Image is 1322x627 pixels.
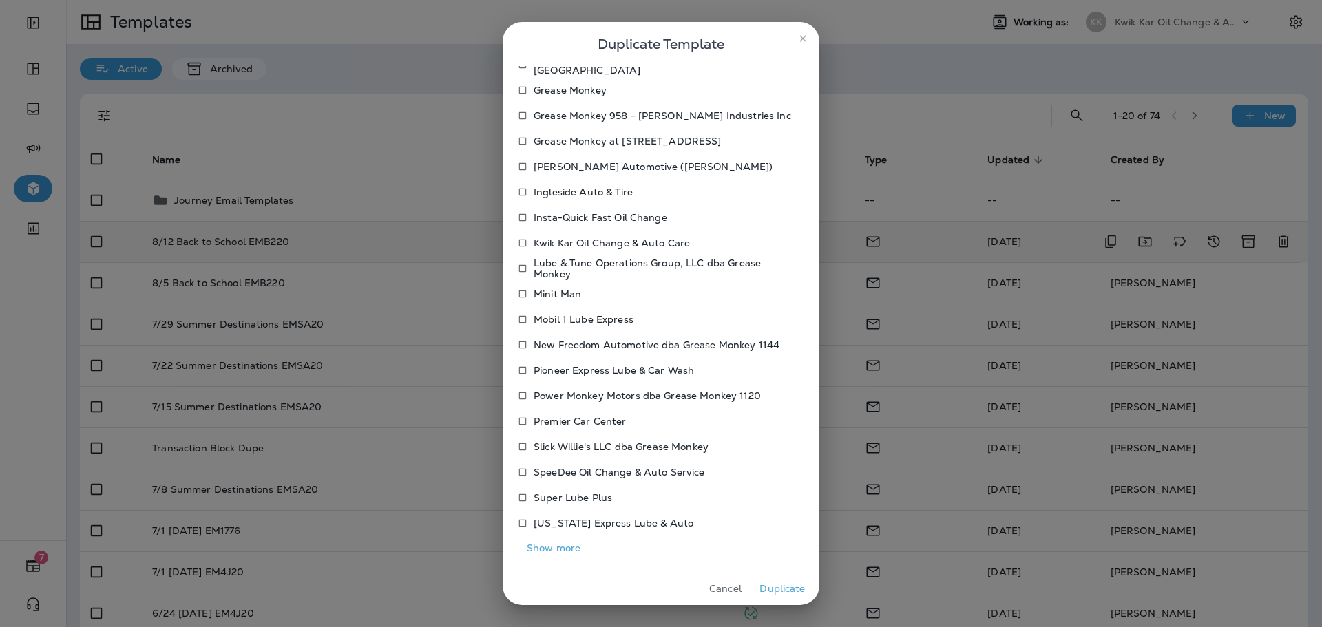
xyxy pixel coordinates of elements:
p: Grease Monkey 958 - [PERSON_NAME] Industries Inc [534,110,791,121]
button: Duplicate [757,578,808,599]
p: Super Lube Plus [534,492,612,503]
p: New Freedom Automotive dba Grease Monkey 1144 [534,339,779,350]
span: Duplicate Template [598,33,724,55]
p: GLCO Services INC dba Grease Monkey [US_STATE][GEOGRAPHIC_DATA] [534,54,792,76]
button: Cancel [700,578,751,599]
p: SpeeDee Oil Change & Auto Service [534,467,705,478]
p: Insta-Quick Fast Oil Change [534,212,667,223]
p: [PERSON_NAME] Automotive ([PERSON_NAME]) [534,161,773,172]
p: Minit Man [534,288,581,299]
button: close [792,28,814,50]
p: Grease Monkey at [STREET_ADDRESS] [534,136,722,147]
p: Pioneer Express Lube & Car Wash [534,365,694,376]
p: Kwik Kar Oil Change & Auto Care [534,237,690,248]
p: Power Monkey Motors dba Grease Monkey 1120 [534,390,761,401]
p: Mobil 1 Lube Express [534,314,633,325]
button: Show more [519,538,588,559]
p: Grease Monkey [534,85,607,96]
p: Premier Car Center [534,416,627,427]
p: Lube & Tune Operations Group, LLC dba Grease Monkey [534,257,792,279]
p: Slick Willie's LLC dba Grease Monkey [534,441,709,452]
p: Ingleside Auto & Tire [534,187,633,198]
p: [US_STATE] Express Lube & Auto [534,518,693,529]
